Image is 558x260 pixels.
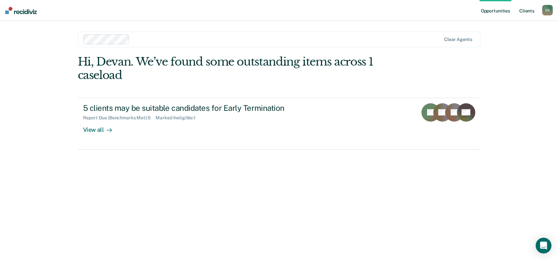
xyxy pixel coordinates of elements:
div: View all [83,121,120,133]
div: Clear agents [444,37,472,42]
div: 5 clients may be suitable candidates for Early Termination [83,103,313,113]
div: Hi, Devan. We’ve found some outstanding items across 1 caseload [78,55,400,82]
a: 5 clients may be suitable candidates for Early TerminationReport Due (Benchmarks Met):5Marked Ine... [78,98,481,150]
div: Marked Ineligible : 1 [156,115,201,121]
button: DS [542,5,553,15]
div: D S [542,5,553,15]
img: Recidiviz [5,7,37,14]
div: Report Due (Benchmarks Met) : 5 [83,115,156,121]
div: Open Intercom Messenger [536,238,551,253]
